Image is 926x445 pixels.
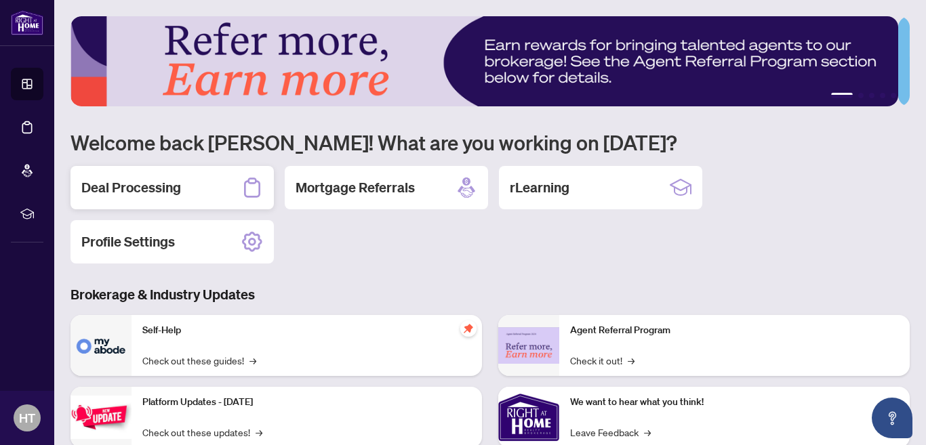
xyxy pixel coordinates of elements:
[142,353,256,368] a: Check out these guides!→
[460,320,477,337] span: pushpin
[891,93,896,98] button: 5
[858,93,864,98] button: 2
[81,232,175,251] h2: Profile Settings
[71,129,910,155] h1: Welcome back [PERSON_NAME]! What are you working on [DATE]?
[256,425,262,440] span: →
[71,285,910,304] h3: Brokerage & Industry Updates
[71,315,132,376] img: Self-Help
[570,353,635,368] a: Check it out!→
[869,93,874,98] button: 3
[296,178,415,197] h2: Mortgage Referrals
[249,353,256,368] span: →
[19,408,35,427] span: HT
[142,395,471,410] p: Platform Updates - [DATE]
[142,323,471,338] p: Self-Help
[880,93,885,98] button: 4
[570,395,899,410] p: We want to hear what you think!
[570,425,651,440] a: Leave Feedback→
[11,10,43,35] img: logo
[498,327,559,364] img: Agent Referral Program
[81,178,181,197] h2: Deal Processing
[872,398,912,438] button: Open asap
[71,16,898,106] img: Slide 0
[510,178,569,197] h2: rLearning
[831,93,853,98] button: 1
[644,425,651,440] span: →
[628,353,635,368] span: →
[71,396,132,438] img: Platform Updates - July 21, 2025
[570,323,899,338] p: Agent Referral Program
[142,425,262,440] a: Check out these updates!→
